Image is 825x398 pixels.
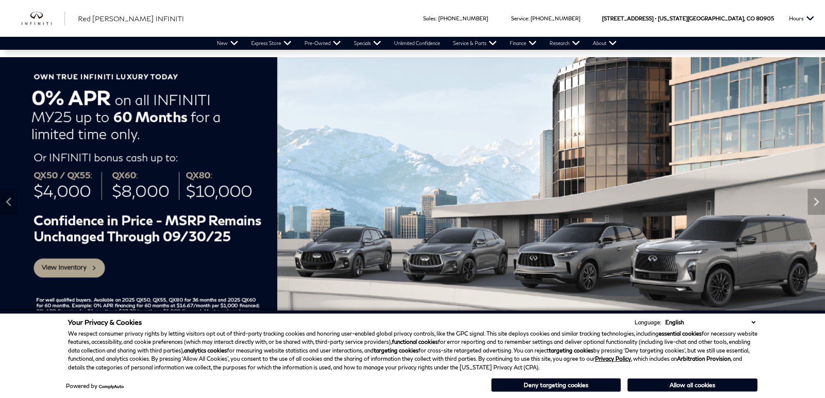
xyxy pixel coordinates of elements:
[677,355,731,362] strong: Arbitration Provision
[602,15,774,22] a: [STREET_ADDRESS] • [US_STATE][GEOGRAPHIC_DATA], CO 80905
[78,14,184,23] span: Red [PERSON_NAME] INFINITI
[586,37,623,50] a: About
[528,15,529,22] span: :
[436,15,437,22] span: :
[628,379,757,392] button: Allow all cookies
[549,347,593,354] strong: targeting cookies
[543,37,586,50] a: Research
[210,37,245,50] a: New
[511,15,528,22] span: Service
[491,378,621,392] button: Deny targeting cookies
[99,384,124,389] a: ComplyAuto
[663,318,757,327] select: Language Select
[634,320,661,325] div: Language:
[531,15,580,22] a: [PHONE_NUMBER]
[808,189,825,215] div: Next
[22,12,65,26] img: INFINITI
[659,330,702,337] strong: essential cookies
[347,37,388,50] a: Specials
[245,37,298,50] a: Express Store
[78,13,184,24] a: Red [PERSON_NAME] INFINITI
[298,37,347,50] a: Pre-Owned
[68,318,142,326] span: Your Privacy & Cookies
[446,37,503,50] a: Service & Parts
[503,37,543,50] a: Finance
[210,37,623,50] nav: Main Navigation
[184,347,227,354] strong: analytics cookies
[423,15,436,22] span: Sales
[392,338,438,345] strong: functional cookies
[22,12,65,26] a: infiniti
[438,15,488,22] a: [PHONE_NUMBER]
[68,330,757,372] p: We respect consumer privacy rights by letting visitors opt out of third-party tracking cookies an...
[388,37,446,50] a: Unlimited Confidence
[595,355,631,362] a: Privacy Policy
[66,383,124,389] div: Powered by
[374,347,418,354] strong: targeting cookies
